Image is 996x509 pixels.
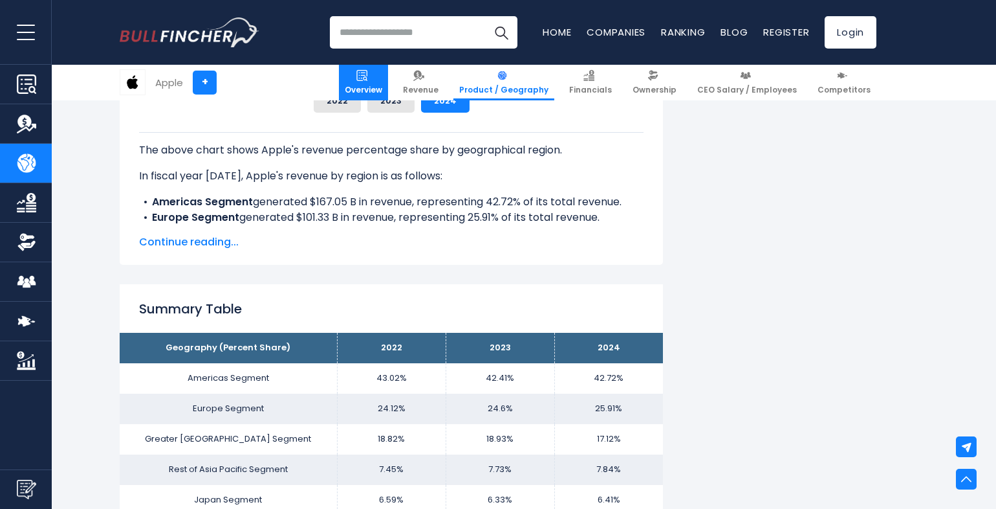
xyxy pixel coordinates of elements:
b: Greater [GEOGRAPHIC_DATA] Segment [152,225,363,240]
th: 2022 [337,333,446,363]
a: Ranking [661,25,705,39]
td: Rest of Asia Pacific Segment [120,455,337,485]
b: Europe Segment [152,210,239,225]
a: Companies [587,25,645,39]
th: Geography (Percent Share) [120,333,337,363]
span: Overview [345,85,382,95]
td: Americas Segment [120,363,337,394]
li: generated $66.95 B in revenue, representing 17.12% of its total revenue. [139,225,644,256]
td: 18.93% [446,424,554,455]
img: AAPL logo [120,70,145,95]
li: generated $167.05 B in revenue, representing 42.72% of its total revenue. [139,194,644,210]
a: Home [543,25,571,39]
a: Competitors [812,65,876,100]
button: 2022 [314,89,361,113]
a: Revenue [397,65,444,100]
td: 24.12% [337,394,446,424]
a: + [193,71,217,95]
p: The above chart shows Apple's revenue percentage share by geographical region. [139,142,644,158]
td: 7.73% [446,455,554,485]
a: CEO Salary / Employees [691,65,803,100]
a: Financials [563,65,618,100]
a: Product / Geography [453,65,554,100]
td: 24.6% [446,394,554,424]
td: 18.82% [337,424,446,455]
td: Greater [GEOGRAPHIC_DATA] Segment [120,424,337,455]
td: 7.45% [337,455,446,485]
button: Search [485,16,517,49]
td: 42.72% [554,363,663,394]
span: Ownership [633,85,677,95]
a: Overview [339,65,388,100]
p: In fiscal year [DATE], Apple's revenue by region is as follows: [139,168,644,184]
td: 17.12% [554,424,663,455]
b: Americas Segment [152,194,253,209]
div: Apple [155,75,183,90]
img: Bullfincher logo [120,17,259,47]
td: 7.84% [554,455,663,485]
td: 42.41% [446,363,554,394]
span: Product / Geography [459,85,548,95]
img: Ownership [17,232,36,252]
a: Login [825,16,876,49]
span: Financials [569,85,612,95]
li: generated $101.33 B in revenue, representing 25.91% of its total revenue. [139,210,644,225]
h2: Summary Table [139,299,644,319]
button: 2024 [421,89,470,113]
td: 25.91% [554,394,663,424]
a: Ownership [627,65,682,100]
td: 43.02% [337,363,446,394]
span: CEO Salary / Employees [697,85,797,95]
div: The for Apple is the Americas Segment, which represents 42.72% of its total revenue. The for Appl... [139,132,644,365]
span: Continue reading... [139,234,644,250]
th: 2024 [554,333,663,363]
a: Go to homepage [120,17,259,47]
a: Register [763,25,809,39]
span: Competitors [817,85,871,95]
td: Europe Segment [120,394,337,424]
span: Revenue [403,85,438,95]
button: 2023 [367,89,415,113]
a: Blog [720,25,748,39]
th: 2023 [446,333,554,363]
